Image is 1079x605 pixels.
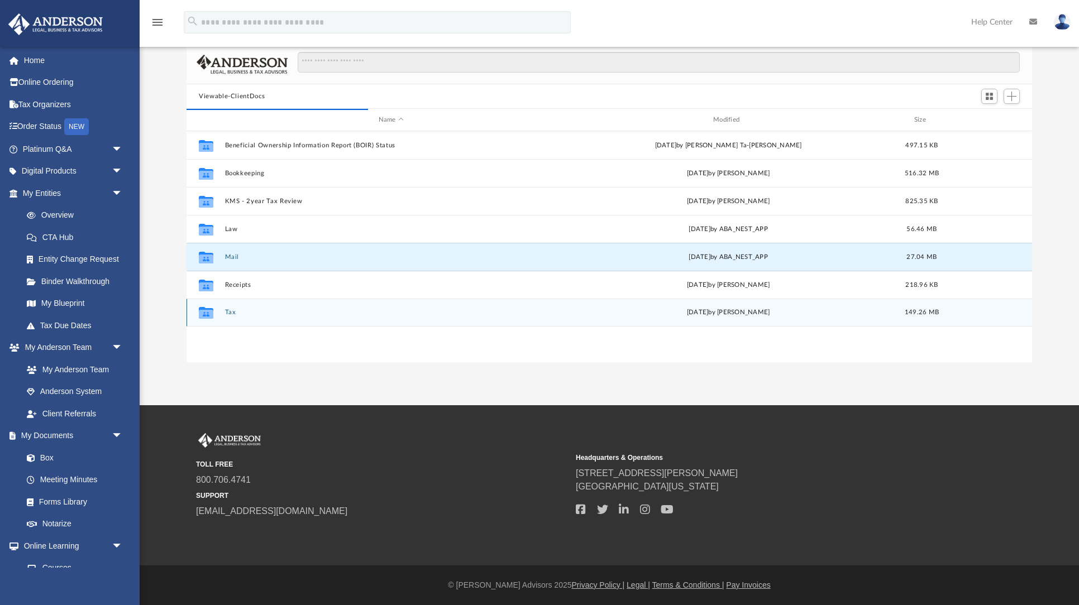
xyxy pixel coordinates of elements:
div: [DATE] by ABA_NEST_APP [562,224,895,234]
img: Anderson Advisors Platinum Portal [196,433,263,448]
a: Forms Library [16,491,128,513]
button: Add [1004,89,1020,104]
span: arrow_drop_down [112,138,134,161]
a: [GEOGRAPHIC_DATA][US_STATE] [576,482,719,491]
span: arrow_drop_down [112,160,134,183]
span: 516.32 MB [905,170,939,176]
span: arrow_drop_down [112,425,134,448]
div: © [PERSON_NAME] Advisors 2025 [140,579,1079,591]
a: Pay Invoices [726,580,770,589]
span: 56.46 MB [907,226,937,232]
div: [DATE] by [PERSON_NAME] [562,169,895,179]
a: Notarize [16,513,134,535]
a: Digital Productsarrow_drop_down [8,160,140,183]
div: Size [900,115,944,125]
input: Search files and folders [298,52,1020,73]
a: Online Ordering [8,71,140,94]
span: arrow_drop_down [112,337,134,359]
a: Terms & Conditions | [652,580,724,589]
div: id [192,115,219,125]
button: Mail [225,253,557,261]
small: Headquarters & Operations [576,453,948,463]
div: by ABA_NEST_APP [562,252,895,262]
a: Box [16,446,128,469]
div: Modified [562,115,895,125]
button: Receipts [225,281,557,289]
button: Tax [225,309,557,316]
button: Law [225,225,557,233]
span: 218.96 KB [905,282,938,288]
a: Privacy Policy | [572,580,625,589]
a: Order StatusNEW [8,116,140,138]
a: Binder Walkthrough [16,270,140,292]
button: Beneficial Ownership Information Report (BOIR) Status [225,142,557,149]
span: 27.04 MB [907,254,937,260]
a: My Documentsarrow_drop_down [8,425,134,447]
a: Tax Due Dates [16,314,140,337]
a: Overview [16,204,140,227]
button: Viewable-ClientDocs [199,92,265,102]
a: [EMAIL_ADDRESS][DOMAIN_NAME] [196,506,347,516]
i: menu [151,16,164,29]
div: [DATE] by [PERSON_NAME] Ta-[PERSON_NAME] [562,141,895,151]
i: search [187,15,199,27]
a: menu [151,21,164,29]
a: Home [8,49,140,71]
a: Legal | [627,580,650,589]
a: My Anderson Team [16,358,128,381]
div: [DATE] by [PERSON_NAME] [562,196,895,207]
a: [STREET_ADDRESS][PERSON_NAME] [576,468,738,478]
img: Anderson Advisors Platinum Portal [5,13,106,35]
span: 149.26 MB [905,309,939,315]
div: NEW [64,118,89,135]
span: 497.15 KB [905,142,938,148]
div: [DATE] by [PERSON_NAME] [562,280,895,290]
a: Tax Organizers [8,93,140,116]
a: 800.706.4741 [196,475,251,484]
img: User Pic [1054,14,1071,30]
button: Switch to Grid View [981,89,998,104]
a: Online Learningarrow_drop_down [8,535,134,557]
span: arrow_drop_down [112,535,134,558]
span: [DATE] [689,254,710,260]
a: My Anderson Teamarrow_drop_down [8,337,134,359]
a: CTA Hub [16,226,140,248]
a: My Entitiesarrow_drop_down [8,182,140,204]
span: 825.35 KB [905,198,938,204]
a: Courses [16,557,134,579]
div: id [949,115,1027,125]
a: Entity Change Request [16,248,140,271]
a: Meeting Minutes [16,469,134,491]
a: Client Referrals [16,402,134,425]
div: grid [187,131,1032,363]
button: KMS - 2year Tax Review [225,198,557,205]
div: Name [225,115,557,125]
small: SUPPORT [196,491,568,501]
div: [DATE] by [PERSON_NAME] [562,308,895,318]
button: Bookkeeping [225,170,557,177]
a: Anderson System [16,381,134,403]
a: My Blueprint [16,292,134,315]
small: TOLL FREE [196,459,568,469]
span: arrow_drop_down [112,182,134,205]
a: Platinum Q&Aarrow_drop_down [8,138,140,160]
